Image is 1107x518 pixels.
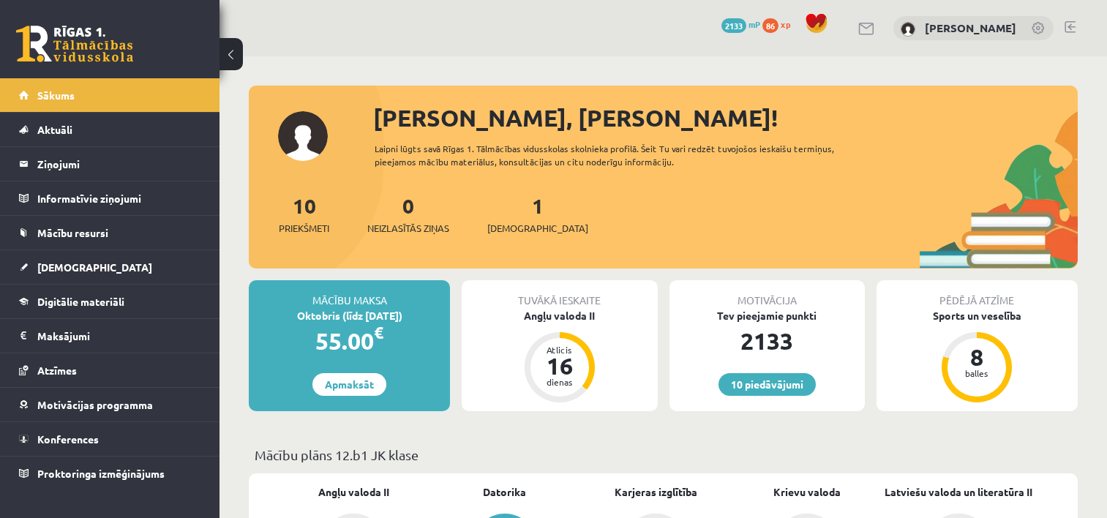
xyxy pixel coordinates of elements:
[877,308,1078,323] div: Sports un veselība
[374,322,383,343] span: €
[279,192,329,236] a: 10Priekšmeti
[19,285,201,318] a: Digitālie materiāli
[249,280,450,308] div: Mācību maksa
[19,78,201,112] a: Sākums
[955,369,999,378] div: balles
[37,295,124,308] span: Digitālie materiāli
[37,398,153,411] span: Motivācijas programma
[762,18,798,30] a: 86 xp
[721,18,746,33] span: 2133
[19,422,201,456] a: Konferences
[375,142,872,168] div: Laipni lūgts savā Rīgas 1. Tālmācības vidusskolas skolnieka profilā. Šeit Tu vari redzēt tuvojošo...
[19,250,201,284] a: [DEMOGRAPHIC_DATA]
[718,373,816,396] a: 10 piedāvājumi
[19,216,201,249] a: Mācību resursi
[773,484,841,500] a: Krievu valoda
[781,18,790,30] span: xp
[762,18,778,33] span: 86
[877,280,1078,308] div: Pēdējā atzīme
[37,147,201,181] legend: Ziņojumi
[669,323,865,359] div: 2133
[37,260,152,274] span: [DEMOGRAPHIC_DATA]
[462,280,657,308] div: Tuvākā ieskaite
[462,308,657,405] a: Angļu valoda II Atlicis 16 dienas
[955,345,999,369] div: 8
[538,345,582,354] div: Atlicis
[37,181,201,215] legend: Informatīvie ziņojumi
[925,20,1016,35] a: [PERSON_NAME]
[367,192,449,236] a: 0Neizlasītās ziņas
[615,484,697,500] a: Karjeras izglītība
[19,457,201,490] a: Proktoringa izmēģinājums
[37,467,165,480] span: Proktoringa izmēģinājums
[312,373,386,396] a: Apmaksāt
[19,147,201,181] a: Ziņojumi
[37,319,201,353] legend: Maksājumi
[37,432,99,446] span: Konferences
[877,308,1078,405] a: Sports un veselība 8 balles
[538,354,582,378] div: 16
[669,280,865,308] div: Motivācija
[748,18,760,30] span: mP
[249,323,450,359] div: 55.00
[318,484,389,500] a: Angļu valoda II
[37,89,75,102] span: Sākums
[16,26,133,62] a: Rīgas 1. Tālmācības vidusskola
[669,308,865,323] div: Tev pieejamie punkti
[37,226,108,239] span: Mācību resursi
[19,353,201,387] a: Atzīmes
[19,181,201,215] a: Informatīvie ziņojumi
[721,18,760,30] a: 2133 mP
[373,100,1078,135] div: [PERSON_NAME], [PERSON_NAME]!
[255,445,1072,465] p: Mācību plāns 12.b1 JK klase
[538,378,582,386] div: dienas
[901,22,915,37] img: Robijs Cabuls
[487,192,588,236] a: 1[DEMOGRAPHIC_DATA]
[19,388,201,421] a: Motivācijas programma
[37,123,72,136] span: Aktuāli
[885,484,1032,500] a: Latviešu valoda un literatūra II
[367,221,449,236] span: Neizlasītās ziņas
[483,484,526,500] a: Datorika
[279,221,329,236] span: Priekšmeti
[19,113,201,146] a: Aktuāli
[462,308,657,323] div: Angļu valoda II
[487,221,588,236] span: [DEMOGRAPHIC_DATA]
[19,319,201,353] a: Maksājumi
[37,364,77,377] span: Atzīmes
[249,308,450,323] div: Oktobris (līdz [DATE])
